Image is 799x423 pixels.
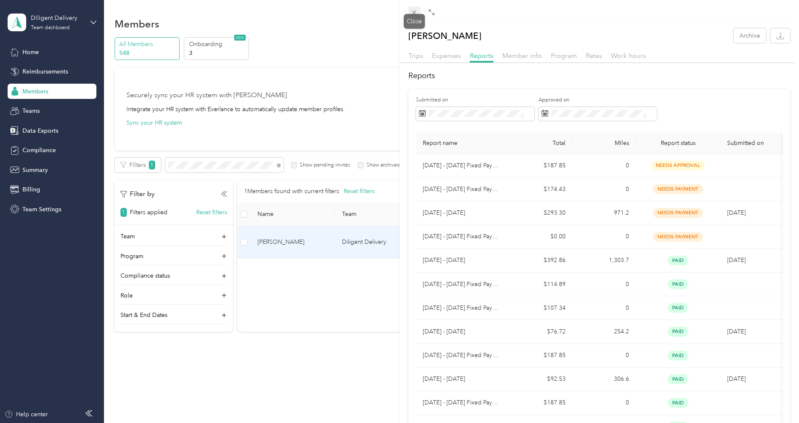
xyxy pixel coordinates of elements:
[727,209,746,216] span: [DATE]
[423,185,502,194] p: [DATE] - [DATE] Fixed Payment
[733,28,766,43] button: Archive
[470,52,493,60] span: Reports
[653,184,703,194] span: needs payment
[423,327,502,336] p: [DATE] - [DATE]
[572,177,636,201] td: 0
[668,398,688,408] span: paid
[423,232,502,241] p: [DATE] - [DATE] Fixed Payment
[668,374,688,384] span: paid
[551,52,577,60] span: Program
[509,154,572,177] td: $187.85
[509,201,572,225] td: $293.30
[408,52,423,60] span: Trips
[509,273,572,296] td: $114.89
[668,279,688,289] span: paid
[668,351,688,360] span: paid
[572,344,636,368] td: 0
[516,139,566,147] div: Total
[539,96,657,104] label: Approved on
[416,96,534,104] label: Submitted on
[416,133,509,154] th: Report name
[572,225,636,249] td: 0
[423,280,502,289] p: [DATE] - [DATE] Fixed Payment
[668,256,688,265] span: paid
[653,208,703,218] span: needs payment
[423,398,502,407] p: [DATE] - [DATE] Fixed Payment
[579,139,629,147] div: Miles
[509,177,572,201] td: $174.43
[509,368,572,391] td: $92.53
[643,139,714,147] span: Report status
[572,154,636,177] td: 0
[727,328,746,335] span: [DATE]
[509,225,572,249] td: $0.00
[509,344,572,368] td: $187.85
[572,320,636,344] td: 254.2
[432,52,461,60] span: Expenses
[572,391,636,415] td: 0
[668,327,688,336] span: paid
[572,249,636,273] td: 1,303.7
[668,303,688,313] span: paid
[423,208,502,218] p: [DATE] - [DATE]
[572,201,636,225] td: 971.2
[586,52,602,60] span: Rates
[423,256,502,265] p: [DATE] - [DATE]
[572,273,636,296] td: 0
[502,52,542,60] span: Member info
[509,320,572,344] td: $76.72
[611,52,646,60] span: Work hours
[572,296,636,320] td: 0
[408,28,482,43] p: [PERSON_NAME]
[651,161,705,170] span: needs approval
[752,376,799,423] iframe: Everlance-gr Chat Button Frame
[720,133,784,154] th: Submitted on
[423,351,502,360] p: [DATE] - [DATE] Fixed Payment
[727,375,746,382] span: [DATE]
[408,70,790,82] h2: Reports
[572,368,636,391] td: 306.6
[423,374,502,384] p: [DATE] - [DATE]
[404,14,425,29] div: Close
[509,296,572,320] td: $107.34
[509,391,572,415] td: $187.85
[653,232,703,242] span: needs payment
[727,257,746,264] span: [DATE]
[423,161,502,170] p: [DATE] - [DATE] Fixed Payment
[423,303,502,313] p: [DATE] - [DATE] Fixed Payment
[509,249,572,273] td: $392.86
